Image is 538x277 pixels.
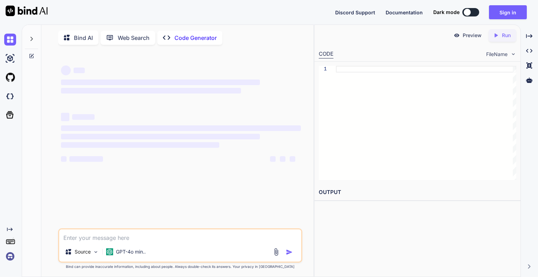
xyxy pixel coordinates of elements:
[61,142,219,148] span: ‌
[106,248,113,255] img: GPT-4o mini
[61,134,260,139] span: ‌
[75,248,91,255] p: Source
[4,53,16,64] img: ai-studio
[335,9,375,16] button: Discord Support
[174,34,217,42] p: Code Generator
[61,88,241,94] span: ‌
[72,114,95,120] span: ‌
[386,9,423,15] span: Documentation
[58,264,302,269] p: Bind can provide inaccurate information, including about people. Always double-check its answers....
[335,9,375,15] span: Discord Support
[61,113,69,121] span: ‌
[319,66,327,72] div: 1
[286,249,293,256] img: icon
[74,34,93,42] p: Bind AI
[454,32,460,39] img: preview
[502,32,511,39] p: Run
[433,9,460,16] span: Dark mode
[486,51,508,58] span: FileName
[386,9,423,16] button: Documentation
[272,248,280,256] img: attachment
[463,32,482,39] p: Preview
[290,156,295,162] span: ‌
[4,250,16,262] img: signin
[489,5,527,19] button: Sign in
[315,184,520,201] h2: OUTPUT
[4,90,16,102] img: darkCloudIdeIcon
[61,125,301,131] span: ‌
[510,51,516,57] img: chevron down
[118,34,150,42] p: Web Search
[61,65,71,75] span: ‌
[319,50,333,58] div: CODE
[4,34,16,46] img: chat
[4,71,16,83] img: githubLight
[69,156,103,162] span: ‌
[116,248,146,255] p: GPT-4o min..
[61,156,67,162] span: ‌
[6,6,48,16] img: Bind AI
[74,68,85,73] span: ‌
[93,249,99,255] img: Pick Models
[61,79,260,85] span: ‌
[280,156,285,162] span: ‌
[270,156,276,162] span: ‌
